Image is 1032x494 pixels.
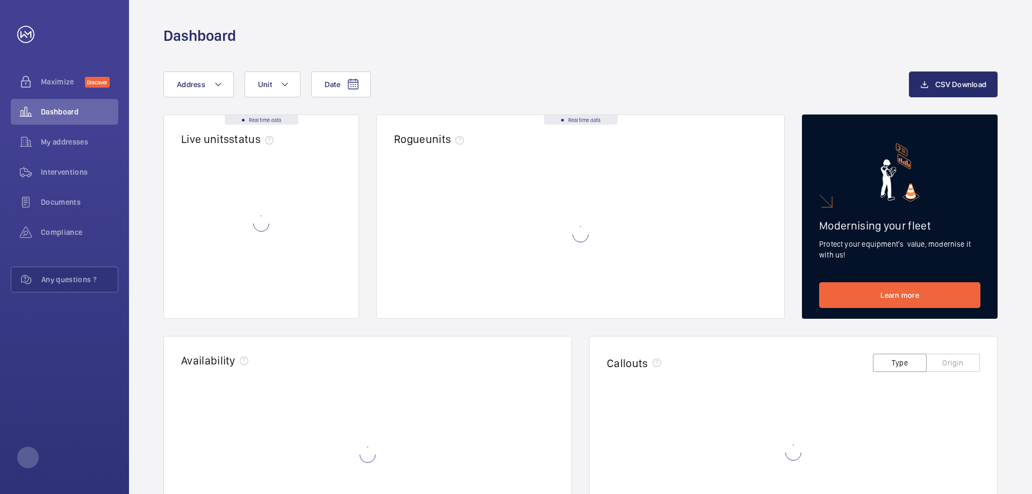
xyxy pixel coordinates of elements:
span: Address [177,80,205,89]
span: Maximize [41,76,85,87]
span: Dashboard [41,106,118,117]
button: Type [873,354,927,372]
span: Compliance [41,227,118,238]
span: status [229,132,278,146]
button: CSV Download [909,71,998,97]
h2: Callouts [607,356,648,370]
button: Address [163,71,234,97]
div: Real time data [225,115,298,125]
button: Origin [926,354,980,372]
span: Any questions ? [41,274,118,285]
h2: Rogue [394,132,468,146]
span: CSV Download [935,80,986,89]
span: units [426,132,469,146]
button: Date [311,71,371,97]
div: Real time data [544,115,618,125]
span: Documents [41,197,118,207]
span: Discover [85,77,110,88]
h2: Availability [181,354,235,367]
span: Interventions [41,167,118,177]
span: Unit [258,80,272,89]
button: Unit [245,71,300,97]
span: Date [325,80,340,89]
img: marketing-card.svg [880,143,920,202]
a: Learn more [819,282,980,308]
p: Protect your equipment's value, modernise it with us! [819,239,980,260]
h2: Modernising your fleet [819,219,980,232]
h1: Dashboard [163,26,236,46]
h2: Live units [181,132,278,146]
span: My addresses [41,137,118,147]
